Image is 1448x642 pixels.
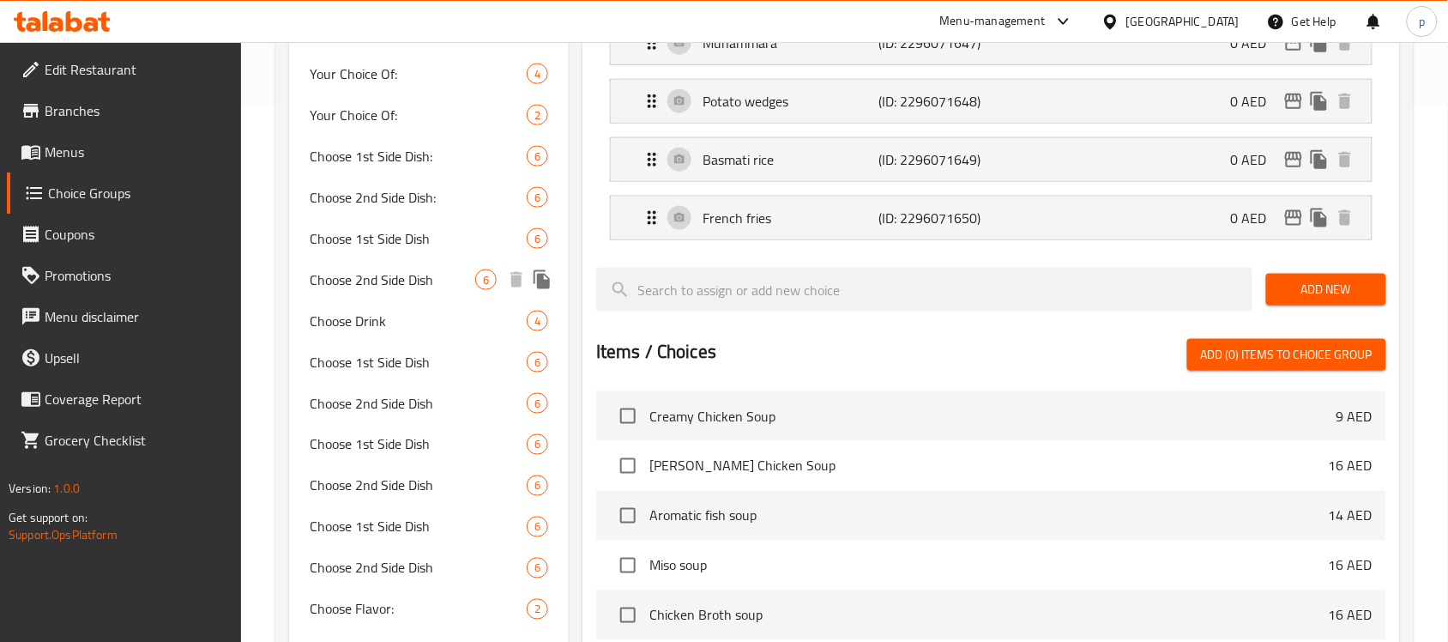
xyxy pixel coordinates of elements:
button: delete [1332,30,1358,56]
p: 0 AED [1231,33,1281,53]
span: Coverage Report [45,389,228,409]
button: duplicate [1306,205,1332,231]
p: 0 AED [1231,208,1281,228]
li: Expand [596,189,1386,247]
div: Choices [527,475,548,496]
span: 6 [528,560,547,577]
span: Edit Restaurant [45,59,228,80]
p: Muhammara [703,33,878,53]
span: Choose 2nd Side Dish [310,270,475,290]
span: 6 [528,231,547,247]
span: Select choice [610,498,646,534]
div: Choices [527,311,548,331]
div: Expand [611,138,1372,181]
button: duplicate [1306,88,1332,114]
div: Expand [611,80,1372,123]
h2: Items / Choices [596,339,716,365]
span: 6 [528,148,547,165]
span: Choose 1st Side Dish [310,517,527,537]
p: Potato wedges [703,91,878,112]
span: 1.0.0 [53,477,80,500]
div: Your Choice Of:4 [289,53,569,94]
div: Choices [527,187,548,208]
p: 0 AED [1231,91,1281,112]
span: Select choice [610,548,646,584]
p: 16 AED [1329,555,1373,576]
span: Menus [45,142,228,162]
p: 0 AED [1231,149,1281,170]
div: Choose 1st Side Dish6 [289,424,569,465]
button: duplicate [529,267,555,293]
div: Choose 1st Side Dish6 [289,218,569,259]
span: Add (0) items to choice group [1201,344,1373,366]
span: 4 [528,313,547,330]
button: Add New [1266,274,1386,306]
div: Choose 2nd Side Dish6 [289,383,569,424]
p: French fries [703,208,878,228]
span: Select choice [610,448,646,484]
button: edit [1281,205,1306,231]
span: Choose Flavor: [310,599,527,620]
span: 6 [528,354,547,371]
p: 16 AED [1329,605,1373,626]
p: 14 AED [1329,506,1373,526]
button: edit [1281,88,1306,114]
span: Choose 2nd Side Dish: [310,187,527,208]
span: Choose 1st Side Dish [310,352,527,372]
button: delete [1332,88,1358,114]
div: Expand [611,21,1372,64]
div: Choose 1st Side Dish6 [289,342,569,383]
span: 6 [528,519,547,536]
span: Choice Groups [48,183,228,203]
li: Expand [596,130,1386,189]
a: Coupons [7,214,242,255]
div: Choices [527,517,548,537]
span: Your Choice Of: [310,105,527,125]
input: search [596,268,1252,312]
span: Upsell [45,348,228,368]
p: (ID: 2296071647) [878,33,996,53]
button: duplicate [1306,147,1332,173]
div: Your Choice Of:2 [289,94,569,136]
span: Select choice [610,398,646,434]
button: edit [1281,30,1306,56]
span: Coupons [45,224,228,245]
div: Choose 2nd Side Dish6 [289,548,569,589]
a: Edit Restaurant [7,49,242,90]
span: Aromatic fish soup [649,506,1329,526]
span: Chicken Broth soup [649,605,1329,626]
div: Choices [527,352,548,372]
span: Choose 2nd Side Dish [310,475,527,496]
div: Choices [527,434,548,455]
a: Grocery Checklist [7,420,242,461]
a: Support.OpsPlatform [9,524,118,546]
div: Choose 2nd Side Dish:6 [289,177,569,218]
div: Choose Drink4 [289,300,569,342]
p: (ID: 2296071649) [878,149,996,170]
div: Choices [527,393,548,414]
span: Add New [1280,279,1373,300]
div: Choose Flavor:2 [289,589,569,630]
span: 6 [528,437,547,453]
span: Promotions [45,265,228,286]
span: Choose 1st Side Dish: [310,146,527,167]
div: Choices [527,228,548,249]
span: Creamy Chicken Soup [649,406,1336,427]
span: Select choice [610,597,646,633]
a: Choice Groups [7,173,242,214]
span: Choose 2nd Side Dish [310,558,527,578]
p: 9 AED [1336,406,1373,427]
button: delete [1332,205,1358,231]
p: Basmati rice [703,149,878,170]
div: Choose 2nd Side Dish6deleteduplicate [289,259,569,300]
a: Menu disclaimer [7,296,242,337]
span: Choose 1st Side Dish [310,228,527,249]
span: Get support on: [9,506,87,529]
button: delete [1332,147,1358,173]
span: [PERSON_NAME] Chicken Soup [649,456,1329,476]
span: 2 [528,602,547,618]
a: Promotions [7,255,242,296]
span: Choose 1st Side Dish [310,434,527,455]
p: (ID: 2296071650) [878,208,996,228]
span: Version: [9,477,51,500]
